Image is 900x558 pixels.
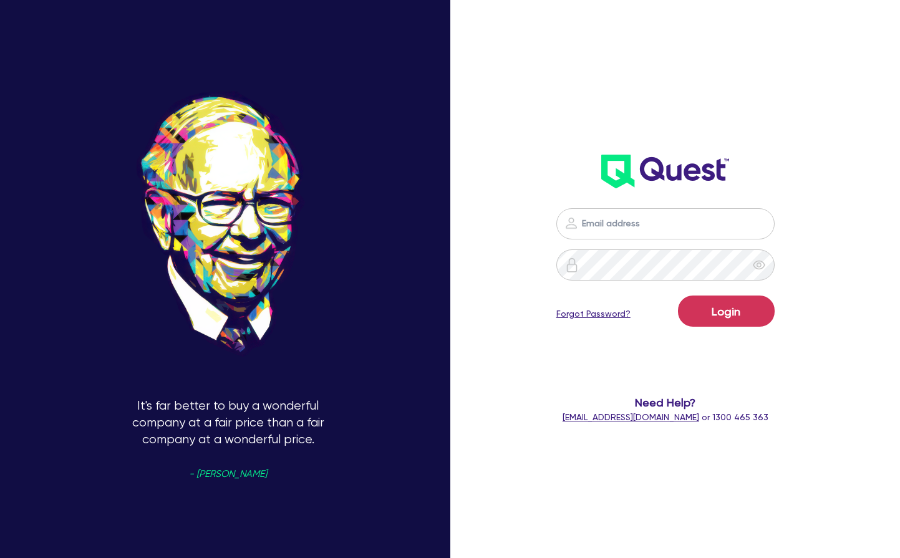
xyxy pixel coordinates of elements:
[564,257,579,272] img: icon-password
[563,412,699,422] a: [EMAIL_ADDRESS][DOMAIN_NAME]
[189,469,267,479] span: - [PERSON_NAME]
[563,412,768,422] span: or 1300 465 363
[556,307,631,320] a: Forgot Password?
[678,296,775,327] button: Login
[753,259,765,271] span: eye
[550,394,781,411] span: Need Help?
[556,208,775,239] input: Email address
[601,155,729,188] img: wH2k97JdezQIQAAAABJRU5ErkJggg==
[564,216,579,231] img: icon-password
